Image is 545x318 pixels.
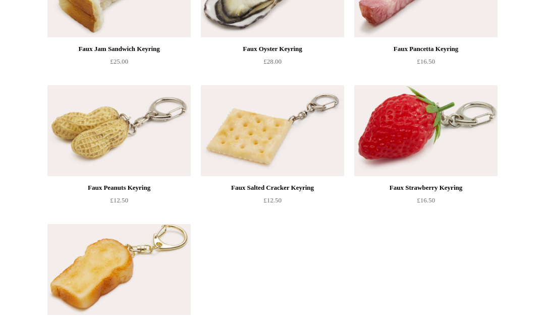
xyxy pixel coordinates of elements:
[110,196,128,204] span: £12.50
[203,182,342,194] div: Faux Salted Cracker Keyring
[47,224,191,315] a: Faux Toast Keyring Faux Toast Keyring
[110,58,128,65] span: £25.00
[201,43,344,84] a: Faux Oyster Keyring £28.00
[47,43,191,84] a: Faux Jam Sandwich Keyring £25.00
[47,182,191,223] a: Faux Peanuts Keyring £12.50
[201,85,344,176] a: Faux Salted Cracker Keyring Faux Salted Cracker Keyring
[354,182,498,223] a: Faux Strawberry Keyring £16.50
[50,43,188,55] div: Faux Jam Sandwich Keyring
[50,182,188,194] div: Faux Peanuts Keyring
[263,196,282,204] span: £12.50
[47,85,191,176] img: Faux Peanuts Keyring
[357,182,495,194] div: Faux Strawberry Keyring
[203,43,342,55] div: Faux Oyster Keyring
[417,58,435,65] span: £16.50
[354,85,498,176] img: Faux Strawberry Keyring
[201,85,344,176] img: Faux Salted Cracker Keyring
[354,43,498,84] a: Faux Pancetta Keyring £16.50
[263,58,282,65] span: £28.00
[417,196,435,204] span: £16.50
[201,182,344,223] a: Faux Salted Cracker Keyring £12.50
[354,85,498,176] a: Faux Strawberry Keyring Faux Strawberry Keyring
[47,224,191,315] img: Faux Toast Keyring
[47,85,191,176] a: Faux Peanuts Keyring Faux Peanuts Keyring
[357,43,495,55] div: Faux Pancetta Keyring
